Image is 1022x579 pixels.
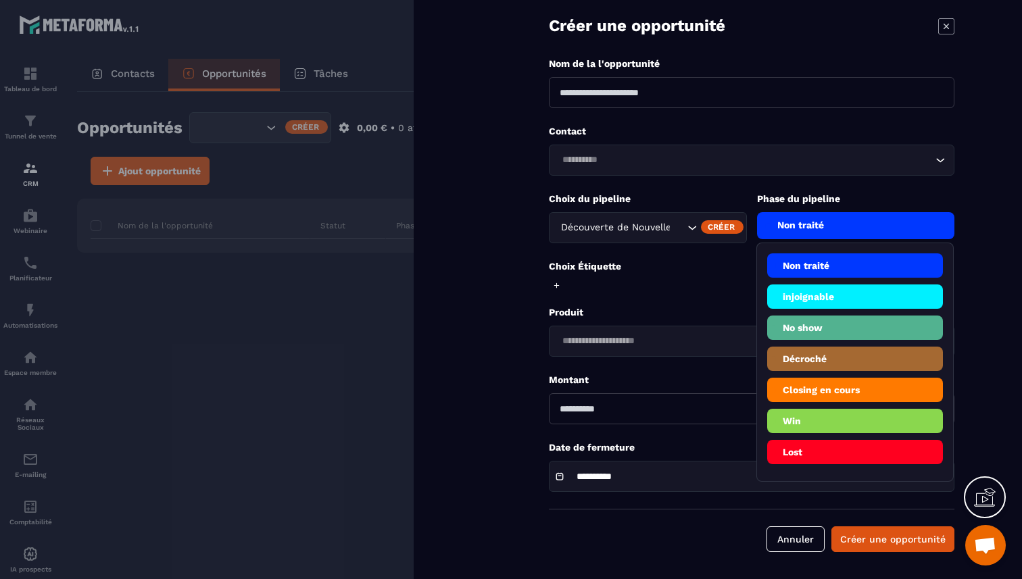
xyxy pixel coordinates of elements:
[549,260,954,273] p: Choix Étiquette
[671,220,684,235] input: Search for option
[549,374,954,386] p: Montant
[549,306,954,319] p: Produit
[549,326,954,357] div: Search for option
[549,125,954,138] p: Contact
[549,57,954,70] p: Nom de la l'opportunité
[757,193,955,205] p: Phase du pipeline
[766,526,825,552] button: Annuler
[549,145,954,176] div: Search for option
[701,220,744,234] div: Créer
[558,220,671,235] span: Découverte de Nouvelle Terre
[965,525,1006,565] a: Ouvrir le chat
[549,193,747,205] p: Choix du pipeline
[831,526,954,552] button: Créer une opportunité
[558,334,932,349] input: Search for option
[549,212,747,243] div: Search for option
[558,153,932,168] input: Search for option
[549,441,954,454] p: Date de fermeture
[549,15,725,37] p: Créer une opportunité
